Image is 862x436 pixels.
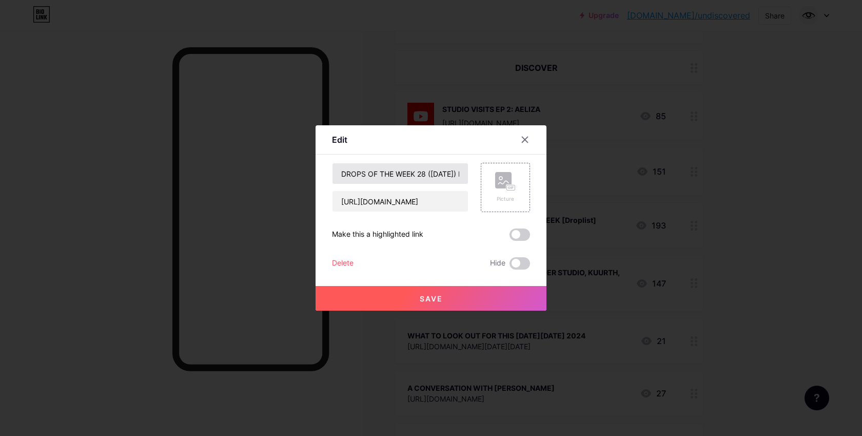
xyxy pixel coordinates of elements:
[316,286,546,311] button: Save
[332,163,468,184] input: Title
[332,191,468,212] input: URL
[490,257,505,270] span: Hide
[332,134,347,146] div: Edit
[332,229,423,241] div: Make this a highlighted link
[495,195,516,203] div: Picture
[420,294,443,303] span: Save
[332,257,354,270] div: Delete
